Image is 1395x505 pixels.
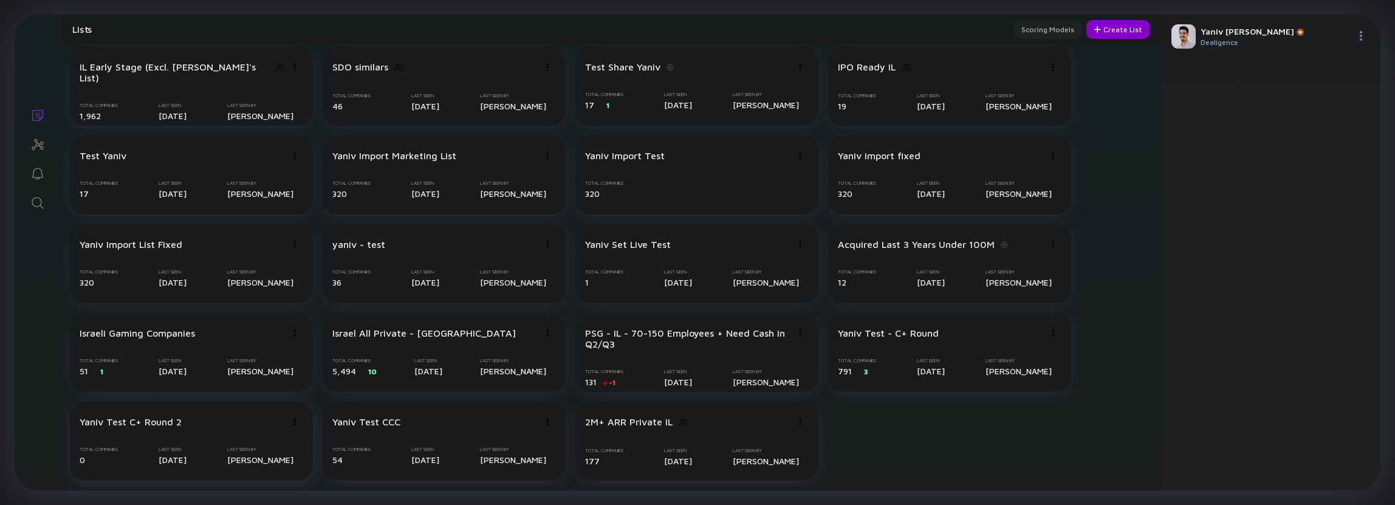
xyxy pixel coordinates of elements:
[1201,38,1351,47] div: Dealigence
[332,277,341,287] span: 36
[159,180,187,186] div: Last Seen
[100,367,103,376] div: 1
[733,92,799,97] div: Last Seen By
[480,93,546,98] div: Last Seen By
[227,111,293,121] div: [PERSON_NAME]
[917,180,945,186] div: Last Seen
[985,277,1052,287] div: [PERSON_NAME]
[480,455,546,465] div: [PERSON_NAME]
[227,269,293,275] div: Last Seen By
[159,447,187,452] div: Last Seen
[332,366,356,376] span: 5,494
[1086,20,1150,39] div: Create List
[72,24,92,35] h1: Lists
[414,358,442,363] div: Last Seen
[159,277,187,287] div: [DATE]
[414,366,442,376] div: [DATE]
[15,158,60,187] a: Reminders
[227,455,293,465] div: [PERSON_NAME]
[80,447,118,452] div: Total Companies
[733,369,799,374] div: Last Seen By
[838,61,896,72] div: IPO Ready IL
[15,187,60,216] a: Search
[917,188,945,199] div: [DATE]
[585,277,589,287] span: 1
[838,150,920,161] div: Yaniv import fixed
[227,447,293,452] div: Last Seen By
[80,111,101,121] span: 1,962
[585,188,600,199] span: 320
[480,180,546,186] div: Last Seen By
[227,103,293,108] div: Last Seen By
[480,366,546,376] div: [PERSON_NAME]
[1356,31,1366,41] img: Menu
[733,456,799,466] div: [PERSON_NAME]
[332,180,371,186] div: Total Companies
[838,93,876,98] div: Total Companies
[664,100,692,110] div: [DATE]
[917,277,945,287] div: [DATE]
[80,103,118,108] div: Total Companies
[585,269,623,275] div: Total Companies
[544,329,551,337] img: Menu
[797,63,804,70] img: Menu
[332,416,400,427] div: Yaniv Test CCC
[797,241,804,248] img: Menu
[917,358,945,363] div: Last Seen
[838,101,846,111] span: 19
[864,367,868,376] div: 3
[159,188,187,199] div: [DATE]
[332,239,385,250] div: yaniv - test
[291,152,298,159] img: Menu
[838,239,995,250] div: Acquired Last 3 Years Under 100M
[159,358,187,363] div: Last Seen
[80,416,182,427] div: Yaniv Test C+ Round 2
[838,366,852,376] span: 791
[411,447,439,452] div: Last Seen
[291,63,298,70] img: Menu
[332,101,343,111] span: 46
[585,369,623,374] div: Total Companies
[332,455,343,465] span: 54
[585,416,673,427] div: 2M+ ARR Private IL
[480,277,546,287] div: [PERSON_NAME]
[664,369,692,374] div: Last Seen
[332,328,516,338] div: Israel All Private - [GEOGRAPHIC_DATA]
[1201,26,1351,36] div: Yaniv [PERSON_NAME]
[606,101,609,110] div: 1
[917,366,945,376] div: [DATE]
[411,277,439,287] div: [DATE]
[332,269,371,275] div: Total Companies
[733,448,799,453] div: Last Seen By
[411,93,439,98] div: Last Seen
[159,455,187,465] div: [DATE]
[159,366,187,376] div: [DATE]
[411,180,439,186] div: Last Seen
[664,456,692,466] div: [DATE]
[80,180,118,186] div: Total Companies
[291,418,298,425] img: Menu
[585,448,623,453] div: Total Companies
[664,92,692,97] div: Last Seen
[544,418,551,425] img: Menu
[159,103,187,108] div: Last Seen
[332,447,371,452] div: Total Companies
[544,241,551,248] img: Menu
[291,329,298,337] img: Menu
[332,150,456,161] div: Yaniv Import Marketing List
[227,277,293,287] div: [PERSON_NAME]
[80,269,118,275] div: Total Companies
[80,61,269,83] div: IL Early Stage (Excl. [PERSON_NAME]'s List)
[80,277,94,287] span: 320
[585,180,623,186] div: Total Companies
[985,188,1052,199] div: [PERSON_NAME]
[332,93,371,98] div: Total Companies
[585,328,792,349] div: PSG - IL - 70-150 Employees + Need Cash in Q2/Q3
[733,277,799,287] div: [PERSON_NAME]
[985,93,1052,98] div: Last Seen By
[15,100,60,129] a: Lists
[585,239,671,250] div: Yaniv Set Live Test
[985,366,1052,376] div: [PERSON_NAME]
[585,150,665,161] div: Yaniv Import Test
[332,358,377,363] div: Total Companies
